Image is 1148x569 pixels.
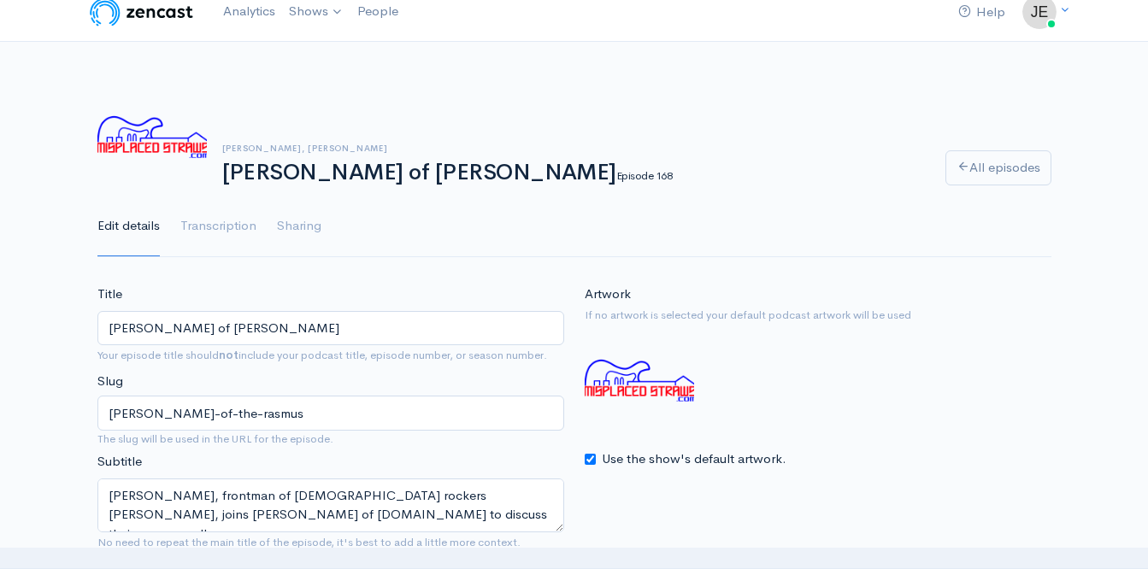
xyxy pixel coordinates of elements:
input: What is the episode's title? [97,311,564,346]
small: Your episode title should include your podcast title, episode number, or season number. [97,348,547,362]
h1: [PERSON_NAME] of [PERSON_NAME] [222,161,925,185]
label: Use the show's default artwork. [602,449,786,469]
small: If no artwork is selected your default podcast artwork will be used [585,307,1051,324]
textarea: [PERSON_NAME], frontman of [DEMOGRAPHIC_DATA] rockers [PERSON_NAME], joins [PERSON_NAME] of [DOMA... [97,478,564,532]
a: Edit details [97,196,160,257]
a: All episodes [945,150,1051,185]
a: Transcription [180,196,256,257]
label: Artwork [585,284,631,304]
label: Title [97,284,122,304]
input: title-of-episode [97,396,564,431]
small: Episode 168 [616,168,672,183]
small: No need to repeat the main title of the episode, it's best to add a little more context. [97,535,521,549]
small: The slug will be used in the URL for the episode. [97,431,564,448]
h6: [PERSON_NAME], [PERSON_NAME] [222,144,925,153]
label: Subtitle [97,452,142,472]
strong: not [219,348,238,362]
a: Sharing [277,196,321,257]
label: Slug [97,372,123,391]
